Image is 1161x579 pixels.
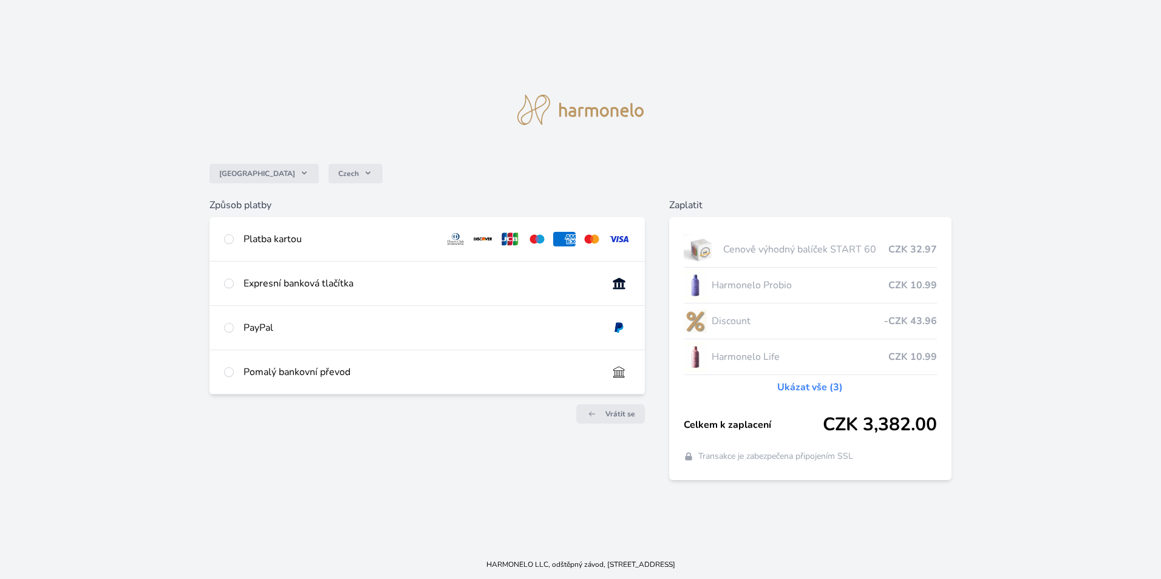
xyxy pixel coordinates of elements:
span: CZK 10.99 [888,350,937,364]
img: CLEAN_PROBIO_se_stinem_x-lo.jpg [684,270,707,300]
h6: Zaplatit [669,198,952,212]
span: Czech [338,169,359,178]
div: PayPal [243,320,598,335]
span: Transakce je zabezpečena připojením SSL [698,450,853,462]
img: discount-lo.png [684,306,707,336]
img: bankTransfer_IBAN.svg [608,365,630,379]
a: Ukázat vše (3) [777,380,843,394]
span: Cenově výhodný balíček START 60 [723,242,888,257]
img: diners.svg [444,232,467,246]
button: [GEOGRAPHIC_DATA] [209,164,319,183]
span: Harmonelo Life [712,350,888,364]
h6: Způsob platby [209,198,645,212]
a: Vrátit se [576,404,645,424]
div: Pomalý bankovní převod [243,365,598,379]
img: logo.svg [517,95,644,125]
span: Harmonelo Probio [712,278,888,293]
img: maestro.svg [526,232,548,246]
img: visa.svg [608,232,630,246]
img: amex.svg [553,232,576,246]
span: CZK 10.99 [888,278,937,293]
img: start.jpg [684,234,718,265]
span: Celkem k zaplacení [684,418,823,432]
img: CLEAN_LIFE_se_stinem_x-lo.jpg [684,342,707,372]
span: CZK 3,382.00 [823,414,937,436]
span: [GEOGRAPHIC_DATA] [219,169,295,178]
button: Czech [329,164,383,183]
span: -CZK 43.96 [884,314,937,328]
div: Platba kartou [243,232,434,246]
div: Expresní banková tlačítka [243,276,598,291]
img: mc.svg [580,232,603,246]
span: Vrátit se [605,409,635,419]
span: CZK 32.97 [888,242,937,257]
img: jcb.svg [499,232,522,246]
span: Discount [712,314,884,328]
img: paypal.svg [608,320,630,335]
img: onlineBanking_CZ.svg [608,276,630,291]
img: discover.svg [472,232,494,246]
